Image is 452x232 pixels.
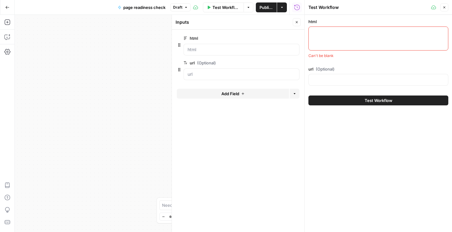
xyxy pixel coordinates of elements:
[177,89,289,99] button: Add Field
[173,5,182,10] span: Draft
[114,2,169,12] button: page readiness check
[365,97,392,104] span: Test Workflow
[197,60,216,66] span: (Optional)
[256,2,277,12] button: Publish
[308,53,448,59] div: Can't be blank
[221,91,239,97] span: Add Field
[316,66,335,72] span: (Optional)
[184,60,265,66] label: url
[176,19,291,25] div: Inputs
[308,96,448,105] button: Test Workflow
[203,2,244,12] button: Test Workflow
[308,18,448,25] label: html
[170,3,191,11] button: Draft
[188,71,295,77] input: url
[184,35,265,41] label: html
[308,66,448,72] label: url
[212,4,240,10] span: Test Workflow
[123,4,165,10] span: page readiness check
[188,47,295,53] input: html
[260,4,273,10] span: Publish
